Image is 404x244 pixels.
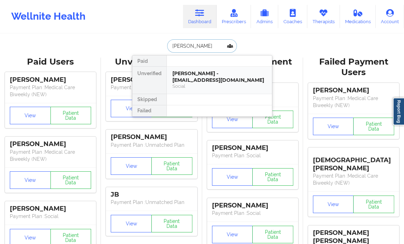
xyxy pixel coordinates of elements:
[212,111,253,128] button: View
[5,57,96,67] div: Paid Users
[111,76,192,84] div: [PERSON_NAME]
[10,107,51,124] button: View
[251,5,278,28] a: Admins
[212,168,253,186] button: View
[132,55,166,67] div: Paid
[307,5,340,28] a: Therapists
[313,172,394,186] p: Payment Plan : Medical Care Biweekly (NEW)
[252,111,293,128] button: Patient Data
[340,5,376,28] a: Medications
[151,157,192,175] button: Patient Data
[313,118,354,135] button: View
[111,100,152,117] button: View
[111,199,192,206] p: Payment Plan : Unmatched Plan
[111,215,152,232] button: View
[278,5,307,28] a: Coaches
[172,70,266,83] div: [PERSON_NAME] - [EMAIL_ADDRESS][DOMAIN_NAME]
[313,196,354,213] button: View
[252,226,293,243] button: Patient Data
[172,83,266,89] div: Social
[10,76,91,84] div: [PERSON_NAME]
[111,133,192,141] div: [PERSON_NAME]
[111,84,192,91] p: Payment Plan : Unmatched Plan
[132,105,166,117] div: Failed
[111,141,192,149] p: Payment Plan : Unmatched Plan
[183,5,217,28] a: Dashboard
[393,98,404,125] a: Report Bug
[50,107,91,124] button: Patient Data
[151,215,192,232] button: Patient Data
[313,151,394,172] div: [DEMOGRAPHIC_DATA][PERSON_NAME]
[252,168,293,186] button: Patient Data
[132,94,166,105] div: Skipped
[212,152,293,159] p: Payment Plan : Social
[212,144,293,152] div: [PERSON_NAME]
[212,210,293,217] p: Payment Plan : Social
[10,213,91,220] p: Payment Plan : Social
[353,196,394,213] button: Patient Data
[10,140,91,148] div: [PERSON_NAME]
[308,57,399,78] div: Failed Payment Users
[10,205,91,213] div: [PERSON_NAME]
[111,191,192,199] div: JB
[313,95,394,109] p: Payment Plan : Medical Care Biweekly (NEW)
[313,86,394,94] div: [PERSON_NAME]
[212,226,253,243] button: View
[212,202,293,210] div: [PERSON_NAME]
[10,149,91,163] p: Payment Plan : Medical Care Biweekly (NEW)
[376,5,404,28] a: Account
[106,57,197,67] div: Unverified Users
[132,67,166,94] div: Unverified
[353,118,394,135] button: Patient Data
[10,171,51,189] button: View
[50,171,91,189] button: Patient Data
[217,5,251,28] a: Prescribers
[10,84,91,98] p: Payment Plan : Medical Care Biweekly (NEW)
[111,157,152,175] button: View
